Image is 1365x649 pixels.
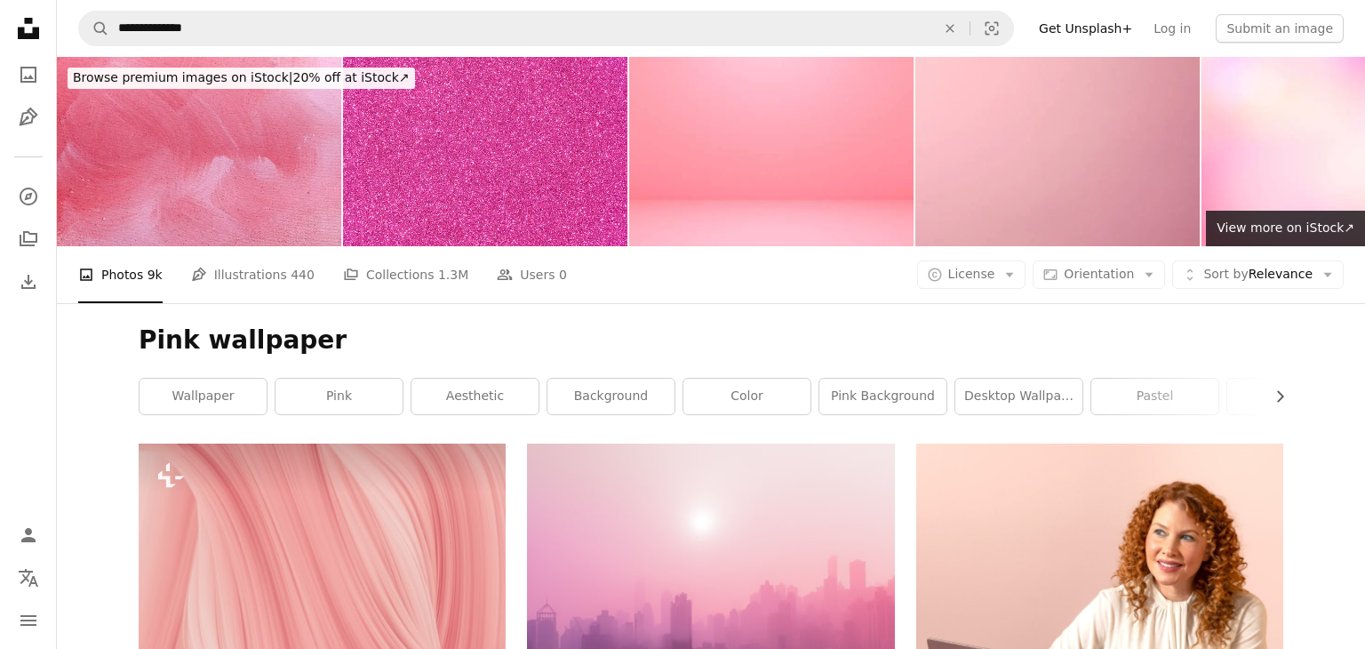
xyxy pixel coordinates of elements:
[11,100,46,135] a: Illustrations
[527,558,894,574] a: skyscraper covered with fog at daytime
[11,221,46,257] a: Collections
[343,246,468,303] a: Collections 1.3M
[497,246,567,303] a: Users 0
[11,264,46,300] a: Download History
[139,557,506,573] a: a close up of a pink and white background
[1216,14,1344,43] button: Submit an image
[275,379,403,414] a: pink
[73,70,292,84] span: Browse premium images on iStock |
[438,265,468,284] span: 1.3M
[11,57,46,92] a: Photos
[955,379,1082,414] a: desktop wallpaper
[140,379,267,414] a: wallpaper
[930,12,970,45] button: Clear
[191,246,315,303] a: Illustrations 440
[57,57,426,100] a: Browse premium images on iStock|20% off at iStock↗
[559,265,567,284] span: 0
[915,57,1200,246] img: Pink abstract background
[11,517,46,553] a: Log in / Sign up
[1264,379,1283,414] button: scroll list to the right
[1172,260,1344,289] button: Sort byRelevance
[78,11,1014,46] form: Find visuals sitewide
[291,265,315,284] span: 440
[1227,379,1354,414] a: texture
[970,12,1013,45] button: Visual search
[1217,220,1354,235] span: View more on iStock ↗
[1064,267,1134,281] span: Orientation
[917,260,1026,289] button: License
[629,57,914,246] img: pink wall background
[948,267,995,281] span: License
[343,57,627,246] img: pink glitter texture abstract background
[79,12,109,45] button: Search Unsplash
[683,379,810,414] a: color
[73,70,410,84] span: 20% off at iStock ↗
[1033,260,1165,289] button: Orientation
[1028,14,1143,43] a: Get Unsplash+
[547,379,675,414] a: background
[1091,379,1218,414] a: pastel
[11,179,46,214] a: Explore
[1143,14,1201,43] a: Log in
[1206,211,1365,246] a: View more on iStock↗
[411,379,539,414] a: aesthetic
[11,603,46,638] button: Menu
[1203,266,1313,284] span: Relevance
[57,57,341,246] img: Pink background Painting on Canvas, Acrylic Painting
[139,324,1283,357] h1: Pink wallpaper
[11,560,46,596] button: Language
[1203,267,1248,281] span: Sort by
[819,379,946,414] a: pink background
